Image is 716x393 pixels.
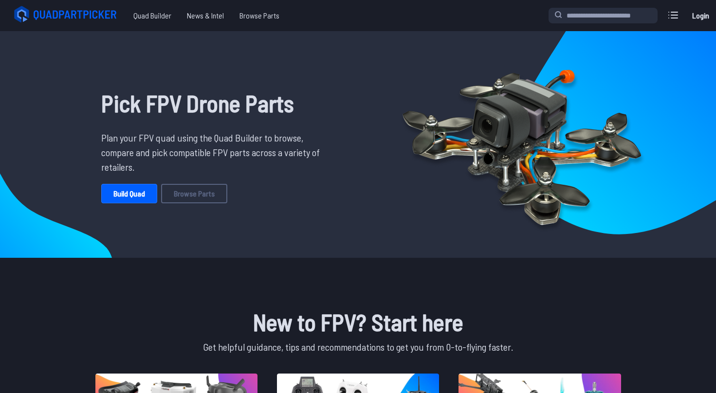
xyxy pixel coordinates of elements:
p: Get helpful guidance, tips and recommendations to get you from 0-to-flying faster. [93,339,623,354]
a: Login [689,6,712,25]
img: Quadcopter [382,47,662,242]
h1: Pick FPV Drone Parts [101,86,327,121]
a: Browse Parts [232,6,287,25]
a: Browse Parts [161,184,227,203]
p: Plan your FPV quad using the Quad Builder to browse, compare and pick compatible FPV parts across... [101,130,327,174]
h1: New to FPV? Start here [93,304,623,339]
a: Quad Builder [126,6,179,25]
a: News & Intel [179,6,232,25]
a: Build Quad [101,184,157,203]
